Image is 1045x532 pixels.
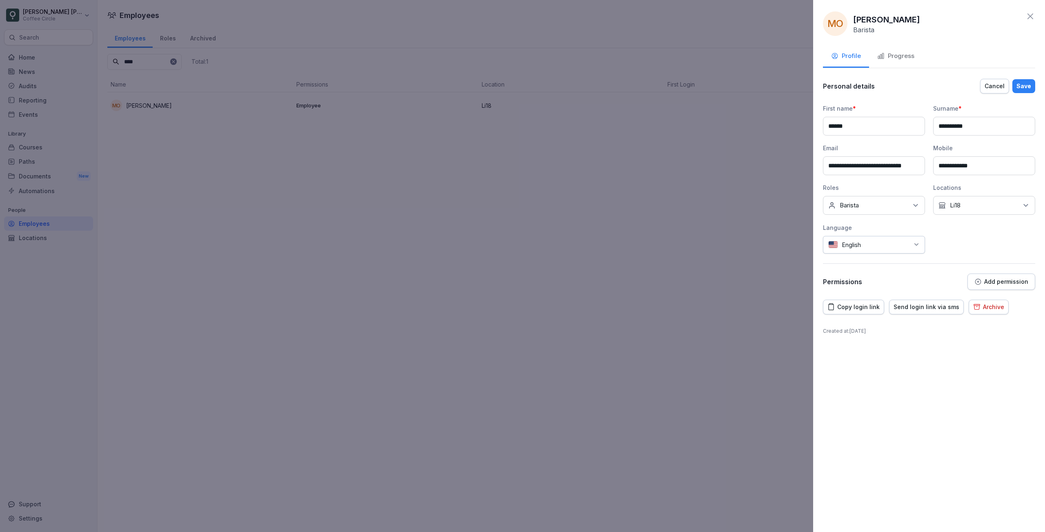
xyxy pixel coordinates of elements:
p: Permissions [823,278,862,286]
div: Language [823,223,925,232]
p: [PERSON_NAME] [853,13,920,26]
p: Created at : [DATE] [823,327,1035,335]
div: Progress [877,51,914,61]
div: Copy login link [827,303,880,312]
button: Archive [969,300,1009,314]
button: Profile [823,46,869,68]
button: Cancel [980,79,1009,93]
div: Email [823,144,925,152]
div: Mobile [933,144,1035,152]
button: Copy login link [823,300,884,314]
p: Add permission [984,278,1028,285]
p: Barista [840,201,859,209]
div: Archive [973,303,1004,312]
button: Add permission [967,274,1035,290]
div: Profile [831,51,861,61]
div: Save [1016,82,1031,91]
div: Locations [933,183,1035,192]
div: First name [823,104,925,113]
button: Progress [869,46,923,68]
img: us.svg [828,241,838,249]
button: Send login link via sms [889,300,964,314]
p: Barista [853,26,874,34]
p: Li18 [950,201,961,209]
div: English [823,236,925,254]
p: Personal details [823,82,875,90]
div: Send login link via sms [894,303,959,312]
div: Cancel [985,82,1005,91]
div: Roles [823,183,925,192]
div: MO [823,11,847,36]
div: Surname [933,104,1035,113]
button: Save [1012,79,1035,93]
